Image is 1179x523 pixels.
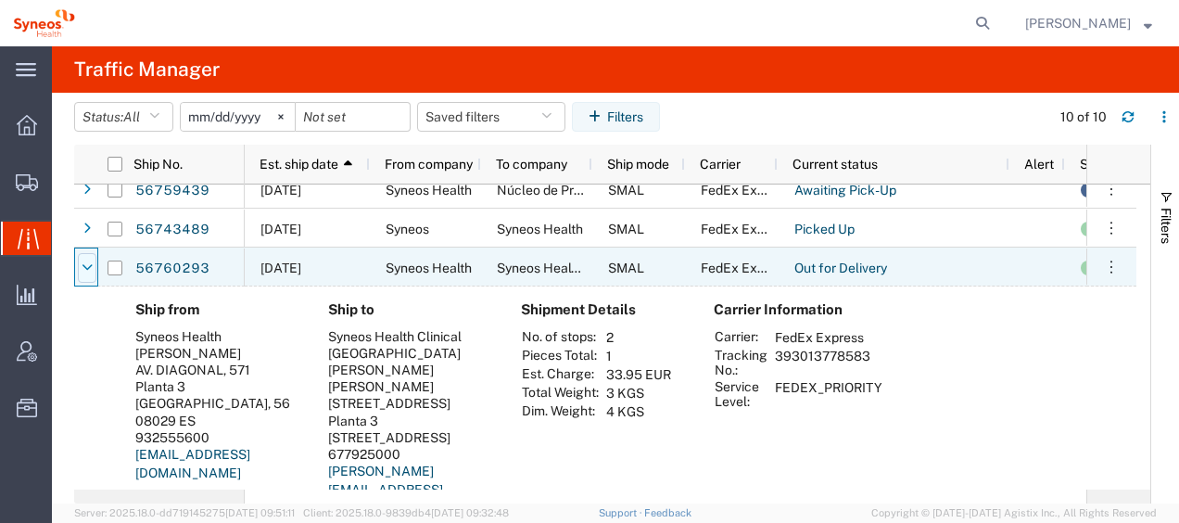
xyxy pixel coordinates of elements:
div: [PERSON_NAME] [135,345,298,362]
span: Carrier [700,157,741,172]
td: FedEx Express [768,328,889,347]
a: [EMAIL_ADDRESS][DOMAIN_NAME] [135,447,250,480]
span: [DATE] 09:51:11 [225,507,295,518]
div: [PERSON_NAME][STREET_ADDRESS] [328,378,491,412]
input: Not set [296,103,410,131]
th: Total Weight: [521,384,600,402]
button: [PERSON_NAME] [1024,12,1153,34]
button: Status:All [74,102,173,132]
img: logo [13,9,75,37]
span: Ship No. [133,157,183,172]
span: Alert [1024,157,1054,172]
span: 09/09/2025 [260,183,301,198]
span: Ship mode [607,157,669,172]
div: 677925000 [328,446,491,463]
span: SMAL [608,261,644,275]
span: 09/10/2025 [260,261,301,275]
div: [PERSON_NAME] [328,362,491,378]
td: 393013778583 [768,347,889,378]
div: [GEOGRAPHIC_DATA], 56 08029 ES [135,395,298,428]
span: [DATE] 09:32:48 [431,507,509,518]
span: Server: 2025.18.0-dd719145275 [74,507,295,518]
a: Awaiting Pick-Up [793,176,897,206]
span: Status [1080,157,1119,172]
h4: Ship to [328,301,491,318]
th: Est. Charge: [521,365,600,384]
th: Pieces Total: [521,347,600,365]
span: SMAL [608,222,644,236]
a: Support [599,507,645,518]
td: FEDEX_PRIORITY [768,378,889,410]
h4: Carrier Information [714,301,862,318]
span: SMAL [608,183,644,198]
th: Tracking No.: [714,347,768,378]
button: Filters [572,102,660,132]
h4: Traffic Manager [74,46,220,93]
span: Est. ship date [260,157,338,172]
div: Planta 3 [135,378,298,395]
span: Client: 2025.18.0-9839db4 [303,507,509,518]
span: Filters [1159,208,1173,244]
a: 56759439 [134,176,210,206]
span: 09/09/2025 [260,222,301,236]
a: Feedback [644,507,691,518]
span: All [123,109,140,124]
div: [STREET_ADDRESS] [328,429,491,446]
span: From company [385,157,473,172]
h4: Shipment Details [521,301,684,318]
input: Not set [181,103,295,131]
a: 56743489 [134,215,210,245]
td: 2 [600,328,678,347]
th: Dim. Weight: [521,402,600,421]
span: To company [496,157,567,172]
th: Service Level: [714,378,768,410]
span: Syneos Health [386,183,472,198]
td: 33.95 EUR [600,365,678,384]
th: No. of stops: [521,328,600,347]
span: FedEx Express [701,261,790,275]
td: 1 [600,347,678,365]
td: 4 KGS [600,402,678,421]
span: Copyright © [DATE]-[DATE] Agistix Inc., All Rights Reserved [871,505,1157,521]
span: Syneos Health [386,261,472,275]
div: Syneos Health Clinical [GEOGRAPHIC_DATA] [328,328,491,362]
span: FedEx Express [701,222,790,236]
div: 932555600 [135,429,298,446]
span: Núcleo de Prestações de Desemprego [497,183,726,198]
span: Current status [792,157,878,172]
span: Igor Lopez Campayo [1025,13,1131,33]
span: Syneos Health [497,222,583,236]
a: Picked Up [793,215,856,245]
div: AV. DIAGONAL, 571 [135,362,298,378]
span: FedEx Express [701,183,790,198]
span: Syneos Health Clinical Spain [497,261,766,275]
button: Saved filters [417,102,565,132]
div: 10 of 10 [1060,108,1107,127]
div: Planta 3 [328,413,491,429]
td: 3 KGS [600,384,678,402]
div: Syneos Health [135,328,298,345]
th: Carrier: [714,328,768,347]
span: Syneos [386,222,429,236]
a: Out for Delivery [793,254,888,284]
h4: Ship from [135,301,298,318]
a: 56760293 [134,254,210,284]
